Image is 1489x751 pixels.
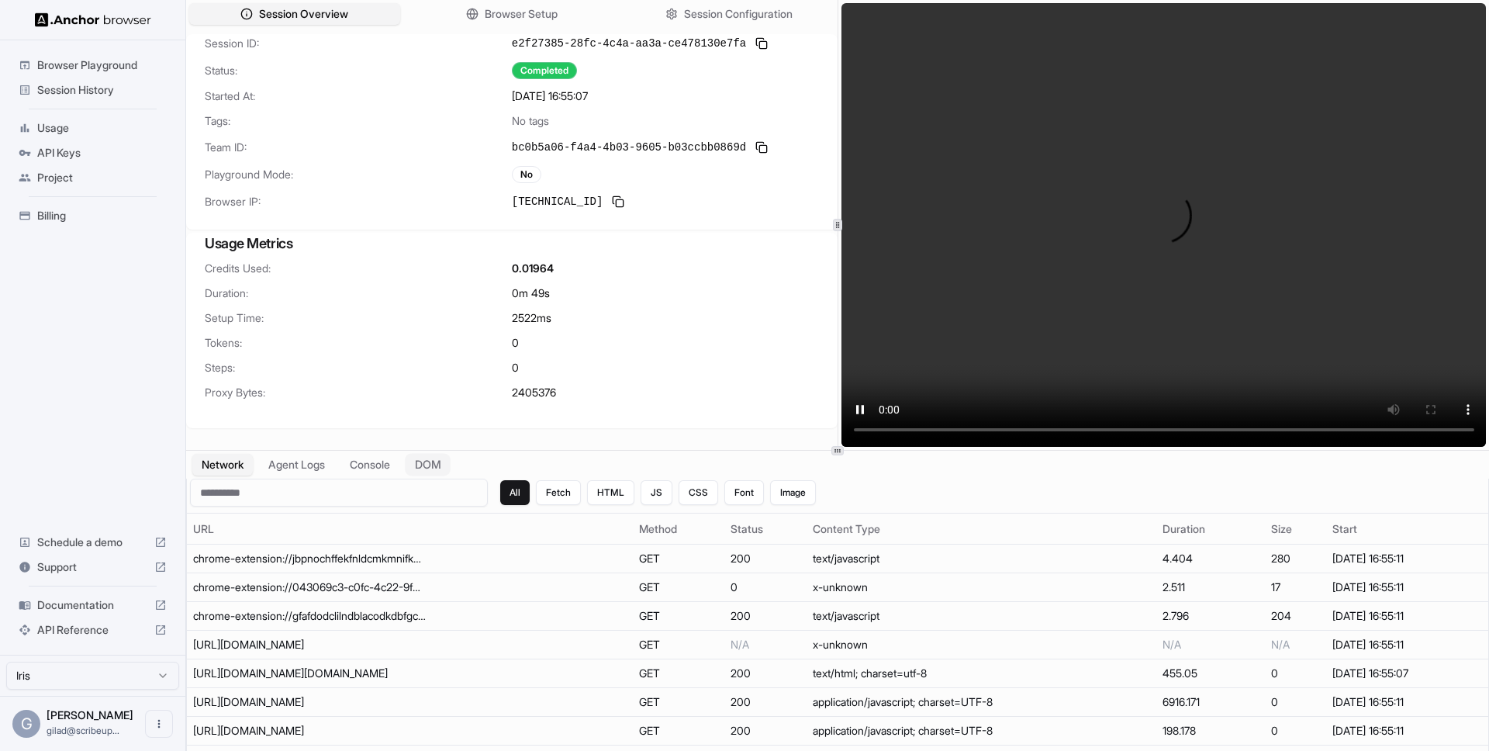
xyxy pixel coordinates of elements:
[12,78,173,102] div: Session History
[1156,545,1265,573] td: 4.404
[633,717,724,746] td: GET
[205,385,512,400] span: Proxy Bytes:
[193,694,426,710] div: https://my.roku.com/signin/s/1754943850648/runtime/page.js
[47,708,133,722] span: Gilad Spitzer
[259,6,348,22] span: Session Overview
[1326,545,1488,573] td: [DATE] 16:55:11
[1156,602,1265,631] td: 2.796
[1265,602,1325,631] td: 204
[37,208,167,223] span: Billing
[512,194,603,209] span: [TECHNICAL_ID]
[724,717,807,746] td: 200
[1271,638,1290,651] span: N/A
[813,521,1150,537] div: Content Type
[1265,573,1325,602] td: 17
[205,286,512,301] span: Duration:
[205,360,512,375] span: Steps:
[512,286,550,301] span: 0m 49s
[205,233,819,254] h3: Usage Metrics
[47,725,119,736] span: gilad@scribeup.io
[259,454,334,476] button: Agent Logs
[12,203,173,228] div: Billing
[807,659,1156,688] td: text/html; charset=utf-8
[512,62,577,79] div: Completed
[205,140,512,155] span: Team ID:
[145,710,173,738] button: Open menu
[724,659,807,688] td: 200
[193,580,426,595] div: chrome-extension://043069c3-c0fc-4c22-9fe2-9bb760d03db1/web_accessible_resources/google-analytics...
[12,140,173,165] div: API Keys
[485,6,558,22] span: Browser Setup
[205,261,512,276] span: Credits Used:
[12,116,173,140] div: Usage
[37,82,167,98] span: Session History
[512,36,746,51] span: e2f27385-28fc-4c4a-aa3a-ce478130e7fa
[205,36,512,51] span: Session ID:
[37,145,167,161] span: API Keys
[37,120,167,136] span: Usage
[807,602,1156,631] td: text/javascript
[1265,688,1325,717] td: 0
[193,551,426,566] div: chrome-extension://jbpnochffekfnldcmkmnifkcngodpkdb/injectedPatch.js
[633,545,724,573] td: GET
[35,12,151,27] img: Anchor Logo
[12,593,173,618] div: Documentation
[1265,717,1325,746] td: 0
[37,597,148,613] span: Documentation
[633,602,724,631] td: GET
[1271,521,1319,537] div: Size
[731,638,749,651] span: N/A
[512,88,588,104] span: [DATE] 16:55:07
[205,310,512,326] span: Setup Time:
[1326,688,1488,717] td: [DATE] 16:55:11
[536,480,581,505] button: Fetch
[1326,717,1488,746] td: [DATE] 16:55:11
[12,555,173,580] div: Support
[500,480,530,505] button: All
[1156,573,1265,602] td: 2.511
[340,454,399,476] button: Console
[807,717,1156,746] td: application/javascript; charset=UTF-8
[807,688,1156,717] td: application/javascript; charset=UTF-8
[724,480,764,505] button: Font
[1326,659,1488,688] td: [DATE] 16:55:07
[807,631,1156,659] td: x-unknown
[724,545,807,573] td: 200
[807,545,1156,573] td: text/javascript
[1326,631,1488,659] td: [DATE] 16:55:11
[205,335,512,351] span: Tokens:
[679,480,718,505] button: CSS
[1163,521,1259,537] div: Duration
[12,618,173,642] div: API Reference
[512,261,554,276] span: 0.01964
[193,608,426,624] div: chrome-extension://gfafdodclilndblacodkdbfgckmglnki/web_accessible_resources/google-analytics_ana...
[193,637,426,652] div: https://static.cloudflareinsights.com/beacon.min.js/vcd15cbe7772f49c399c6a5babf22c1241717689176015
[512,113,549,129] span: No tags
[193,521,627,537] div: URL
[1156,717,1265,746] td: 198.178
[633,573,724,602] td: GET
[37,535,148,550] span: Schedule a demo
[193,666,426,681] div: https://my.roku.com/signin?next=https%3A%2F%2Fmy.roku.com%2Fsubscriptions&sessionTimeout=true
[587,480,634,505] button: HTML
[512,335,519,351] span: 0
[193,723,426,739] div: https://my.roku.com/signin/s/1754943850648/global/page.js
[1156,659,1265,688] td: 455.05
[12,530,173,555] div: Schedule a demo
[633,631,724,659] td: GET
[770,480,816,505] button: Image
[639,521,718,537] div: Method
[633,659,724,688] td: GET
[205,113,512,129] span: Tags:
[724,602,807,631] td: 200
[192,454,253,476] button: Network
[641,480,672,505] button: JS
[1163,638,1181,651] span: N/A
[731,521,800,537] div: Status
[724,573,807,602] td: 0
[1156,688,1265,717] td: 6916.171
[807,573,1156,602] td: x-unknown
[405,454,451,476] button: DOM
[1326,573,1488,602] td: [DATE] 16:55:11
[37,559,148,575] span: Support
